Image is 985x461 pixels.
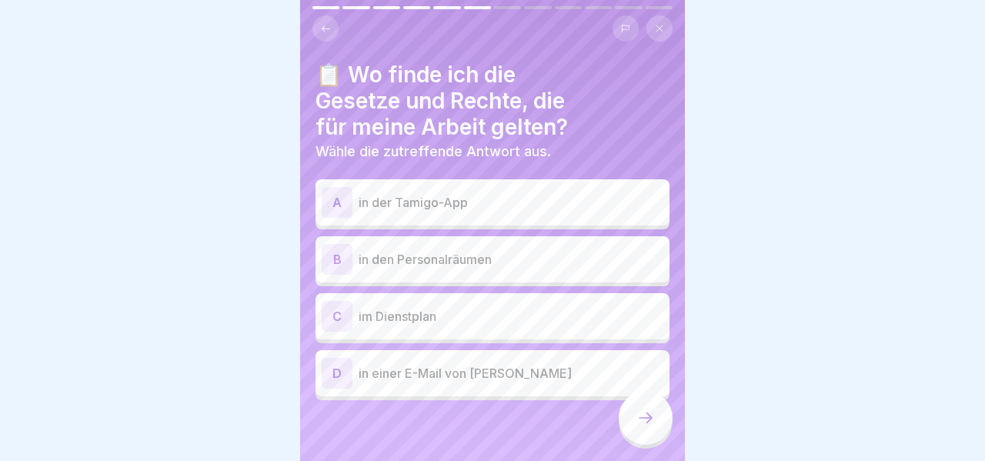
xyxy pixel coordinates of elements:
[359,364,663,382] p: in einer E-Mail von [PERSON_NAME]
[322,244,352,275] div: B
[316,62,669,140] h4: 📋 Wo finde ich die Gesetze und Rechte, die für meine Arbeit gelten?
[359,250,663,269] p: in den Personalräumen
[322,301,352,332] div: C
[322,187,352,218] div: A
[359,193,663,212] p: in der Tamigo-App
[316,143,669,160] p: Wähle die zutreffende Antwort aus.
[322,358,352,389] div: D
[359,307,663,326] p: im Dienstplan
